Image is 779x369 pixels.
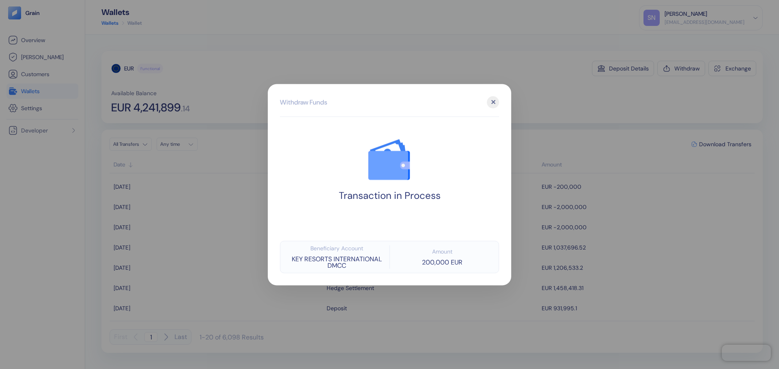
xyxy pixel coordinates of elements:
[284,256,389,269] div: KEY RESORTS INTERNATIONAL DMCC
[339,190,441,201] div: Transaction in Process
[310,245,363,251] div: Beneficiary Account
[280,97,327,107] div: Withdraw Funds
[422,259,463,265] div: 200,000 EUR
[722,345,771,361] iframe: Chatra live chat
[487,96,499,108] div: ✕
[359,129,420,190] img: success
[432,248,452,254] div: Amount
